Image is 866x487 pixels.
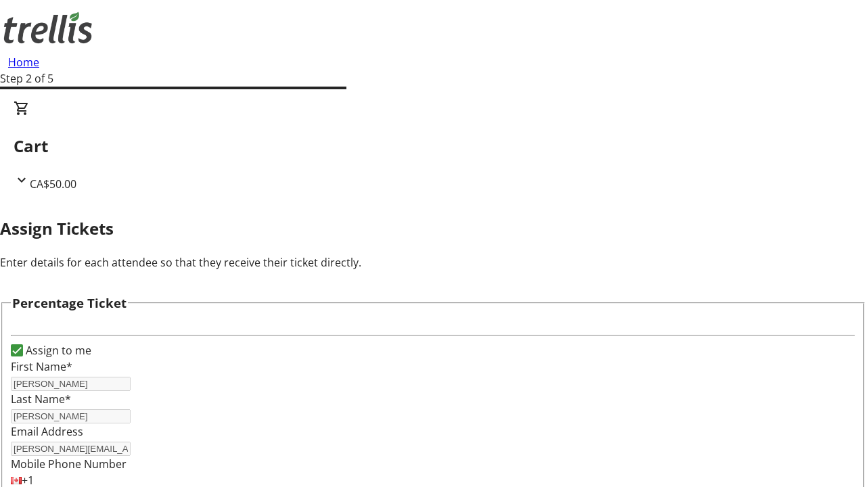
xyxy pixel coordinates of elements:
[12,294,127,312] h3: Percentage Ticket
[14,134,852,158] h2: Cart
[11,424,83,439] label: Email Address
[11,392,71,407] label: Last Name*
[14,100,852,192] div: CartCA$50.00
[30,177,76,191] span: CA$50.00
[11,359,72,374] label: First Name*
[11,457,127,471] label: Mobile Phone Number
[23,342,91,358] label: Assign to me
